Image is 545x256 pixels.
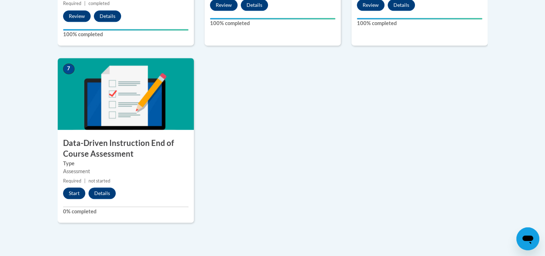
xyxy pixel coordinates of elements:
[357,18,482,19] div: Your progress
[63,178,81,184] span: Required
[516,227,539,250] iframe: Button to launch messaging window
[63,10,91,22] button: Review
[63,208,188,215] label: 0% completed
[89,188,116,199] button: Details
[63,167,188,175] div: Assessment
[58,138,194,160] h3: Data-Driven Instruction End of Course Assessment
[63,63,75,74] span: 7
[89,178,110,184] span: not started
[357,19,482,27] label: 100% completed
[63,30,188,38] label: 100% completed
[63,29,188,30] div: Your progress
[84,178,86,184] span: |
[94,10,121,22] button: Details
[63,1,81,6] span: Required
[210,19,335,27] label: 100% completed
[89,1,110,6] span: completed
[84,1,86,6] span: |
[210,18,335,19] div: Your progress
[63,188,85,199] button: Start
[58,58,194,130] img: Course Image
[63,160,188,167] label: Type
